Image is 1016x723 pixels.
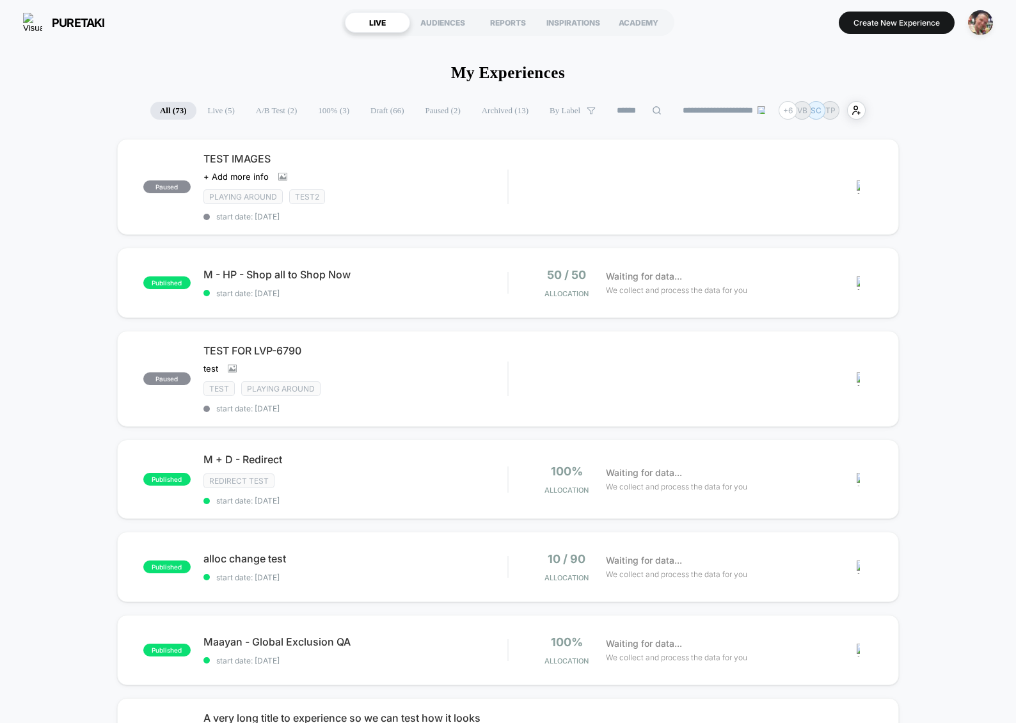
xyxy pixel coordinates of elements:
span: start date: [DATE] [203,289,508,298]
span: Live ( 5 ) [198,102,244,120]
p: SC [811,106,822,115]
div: LIVE [345,12,410,33]
span: TEST IMAGES [203,152,508,165]
span: Paused ( 2 ) [415,102,470,120]
p: TP [825,106,836,115]
span: Archived ( 13 ) [472,102,538,120]
span: test [203,381,235,396]
span: Playing Around [241,381,321,396]
span: By Label [550,106,580,116]
span: start date: [DATE] [203,404,508,413]
img: close [857,180,860,194]
p: VB [797,106,807,115]
h1: My Experiences [451,64,565,82]
span: test [203,363,218,374]
span: Draft ( 66 ) [361,102,413,120]
span: 50 / 50 [547,268,586,282]
img: close [857,372,860,386]
span: TEST FOR LVP-6790 [203,344,508,357]
span: test2 [289,189,325,204]
span: + Add more info [203,171,269,182]
span: Maayan - Global Exclusion QA [203,635,508,648]
span: We collect and process the data for you [606,481,747,493]
span: Waiting for data... [606,269,682,283]
span: published [143,644,191,656]
img: close [857,276,860,290]
span: Allocation [544,486,589,495]
span: alloc change test [203,552,508,565]
span: start date: [DATE] [203,212,508,221]
div: REPORTS [475,12,541,33]
span: Allocation [544,573,589,582]
span: 100% [551,465,583,478]
span: We collect and process the data for you [606,651,747,663]
img: ppic [968,10,993,35]
button: Create New Experience [839,12,955,34]
div: ACADEMY [606,12,671,33]
img: end [758,106,765,114]
span: Waiting for data... [606,466,682,480]
span: published [143,473,191,486]
span: Waiting for data... [606,553,682,568]
span: published [143,560,191,573]
span: We collect and process the data for you [606,284,747,296]
span: A/B Test ( 2 ) [246,102,307,120]
button: puretaki [19,12,109,33]
span: 100% ( 3 ) [308,102,359,120]
span: start date: [DATE] [203,496,508,505]
span: start date: [DATE] [203,656,508,665]
span: M - HP - Shop all to Shop Now [203,268,508,281]
div: + 6 [779,101,797,120]
span: paused [143,372,191,385]
img: close [857,644,860,657]
img: close [857,473,860,486]
span: puretaki [52,16,105,29]
span: We collect and process the data for you [606,568,747,580]
span: Redirect Test [203,473,274,488]
span: Playing Around [203,189,283,204]
img: close [857,560,860,574]
span: Allocation [544,289,589,298]
span: start date: [DATE] [203,573,508,582]
div: INSPIRATIONS [541,12,606,33]
span: published [143,276,191,289]
span: 10 / 90 [548,552,585,566]
span: paused [143,180,191,193]
div: AUDIENCES [410,12,475,33]
img: Visually logo [23,13,42,32]
span: Waiting for data... [606,637,682,651]
span: All ( 73 ) [150,102,196,120]
span: Allocation [544,656,589,665]
span: M + D - Redirect [203,453,508,466]
button: ppic [964,10,997,36]
span: 100% [551,635,583,649]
